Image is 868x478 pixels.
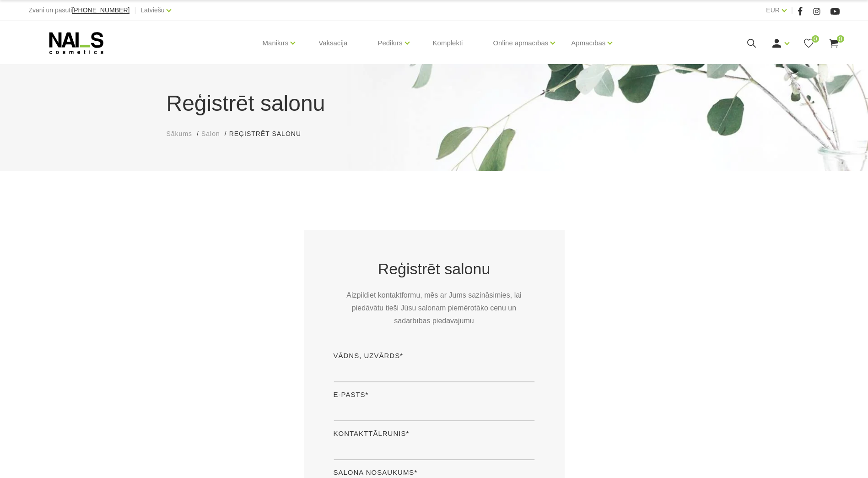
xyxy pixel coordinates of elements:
div: Zvani un pasūti [28,5,129,16]
a: Komplekti [426,21,470,65]
a: Latviešu [140,5,164,16]
a: 0 [803,38,814,49]
label: E-pasts* [334,389,369,400]
span: [PHONE_NUMBER] [72,6,129,14]
a: Salon [201,129,220,139]
a: Vaksācija [311,21,355,65]
h2: Reģistrēt salonu [334,258,535,280]
a: Sākums [167,129,193,139]
label: Vādns, uzvārds* [334,350,404,361]
li: Reģistrēt salonu [229,129,310,139]
span: 0 [812,35,819,43]
span: 0 [837,35,844,43]
span: Sākums [167,130,193,137]
h1: Reģistrēt salonu [167,87,702,120]
p: Aizpildiet kontaktformu, mēs ar Jums sazināsimies, lai piedāvātu tieši Jūsu salonam piemērotāko c... [334,289,535,327]
span: Salon [201,130,220,137]
span: | [134,5,136,16]
a: Manikīrs [263,25,289,61]
a: Pedikīrs [377,25,402,61]
span: | [791,5,793,16]
a: Apmācības [571,25,605,61]
a: Online apmācības [493,25,548,61]
a: [PHONE_NUMBER] [72,7,129,14]
a: 0 [828,38,840,49]
label: Kontakttālrunis* [334,428,410,439]
label: Salona nosaukums* [334,467,418,478]
a: EUR [766,5,780,16]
